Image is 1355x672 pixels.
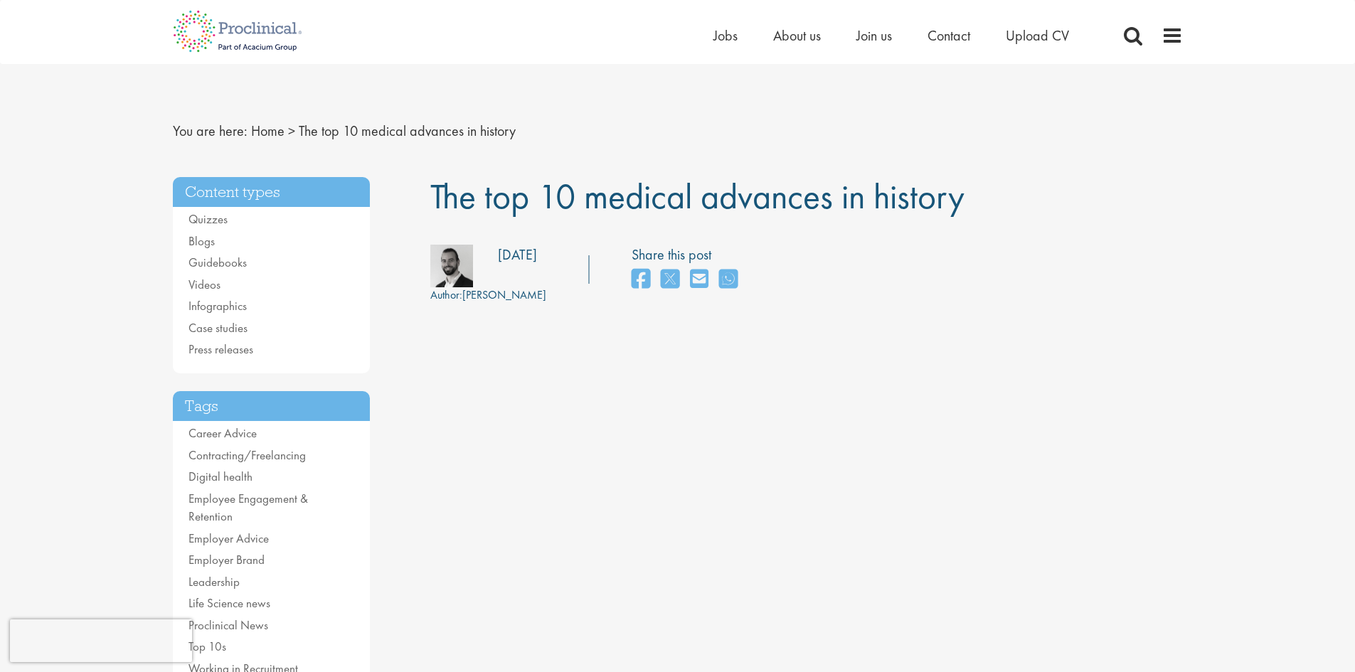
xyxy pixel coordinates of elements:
a: Quizzes [188,211,228,227]
span: The top 10 medical advances in history [299,122,516,140]
a: Leadership [188,574,240,590]
a: Digital health [188,469,253,484]
h3: Tags [173,391,371,422]
a: Employee Engagement & Retention [188,491,308,525]
a: share on twitter [661,265,679,295]
span: > [288,122,295,140]
a: Videos [188,277,220,292]
a: Contact [928,26,970,45]
a: Blogs [188,233,215,249]
a: About us [773,26,821,45]
div: [PERSON_NAME] [430,287,546,304]
a: Upload CV [1006,26,1069,45]
a: Life Science news [188,595,270,611]
a: Jobs [713,26,738,45]
a: breadcrumb link [251,122,285,140]
span: The top 10 medical advances in history [430,174,965,219]
a: share on facebook [632,265,650,295]
span: You are here: [173,122,248,140]
a: Top 10s [188,639,226,654]
a: Case studies [188,320,248,336]
a: Contracting/Freelancing [188,447,306,463]
label: Share this post [632,245,745,265]
a: Join us [856,26,892,45]
a: Employer Advice [188,530,269,546]
a: Proclinical News [188,617,268,633]
a: Career Advice [188,425,257,441]
a: Press releases [188,341,253,357]
iframe: reCAPTCHA [10,619,192,662]
h3: Content types [173,177,371,208]
span: Author: [430,287,462,302]
div: [DATE] [498,245,537,265]
a: share on email [690,265,708,295]
a: Employer Brand [188,552,265,567]
img: 76d2c18e-6ce3-4617-eefd-08d5a473185b [430,245,473,287]
a: Infographics [188,298,247,314]
a: share on whats app [719,265,738,295]
a: Guidebooks [188,255,247,270]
